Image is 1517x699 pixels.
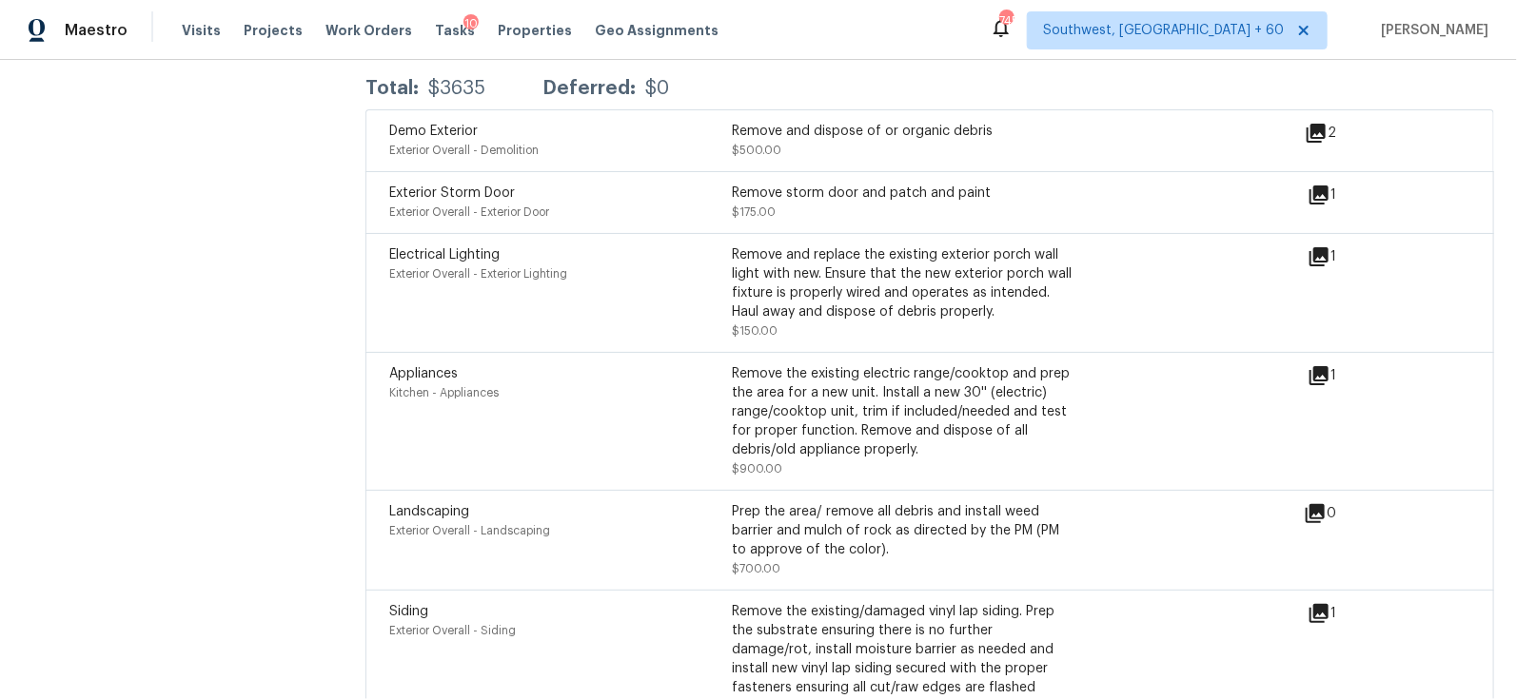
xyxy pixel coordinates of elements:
[732,325,778,337] span: $150.00
[1308,364,1397,387] div: 1
[645,79,669,98] div: $0
[389,248,500,262] span: Electrical Lighting
[463,14,479,33] div: 10
[498,21,572,40] span: Properties
[389,268,567,280] span: Exterior Overall - Exterior Lighting
[1308,184,1397,206] div: 1
[1373,21,1488,40] span: [PERSON_NAME]
[389,367,458,380] span: Appliances
[365,79,419,98] div: Total:
[182,21,221,40] span: Visits
[389,387,499,398] span: Kitchen - Appliances
[389,505,469,518] span: Landscaping
[244,21,303,40] span: Projects
[1308,245,1397,268] div: 1
[732,245,1074,321] div: Remove and replace the existing exterior porch wall light with new. Ensure that the new exterior ...
[732,502,1074,559] div: Prep the area/ remove all debris and install weed barrier and mulch of rock as directed by the PM...
[999,11,1013,30] div: 745
[1043,21,1284,40] span: Southwest, [GEOGRAPHIC_DATA] + 60
[389,625,516,636] span: Exterior Overall - Siding
[1305,122,1397,145] div: 2
[732,206,776,218] span: $175.00
[732,364,1074,459] div: Remove the existing electric range/cooktop and prep the area for a new unit. Install a new 30'' (...
[389,145,539,156] span: Exterior Overall - Demolition
[389,125,478,138] span: Demo Exterior
[732,463,782,475] span: $900.00
[428,79,485,98] div: $3635
[1308,602,1397,625] div: 1
[65,21,128,40] span: Maestro
[732,122,1074,141] div: Remove and dispose of or organic debris
[389,186,515,200] span: Exterior Storm Door
[732,145,781,156] span: $500.00
[389,605,428,618] span: Siding
[1304,502,1397,525] div: 0
[542,79,636,98] div: Deferred:
[389,206,549,218] span: Exterior Overall - Exterior Door
[435,24,475,37] span: Tasks
[732,184,1074,203] div: Remove storm door and patch and paint
[389,525,550,536] span: Exterior Overall - Landscaping
[595,21,719,40] span: Geo Assignments
[732,563,780,574] span: $700.00
[325,21,412,40] span: Work Orders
